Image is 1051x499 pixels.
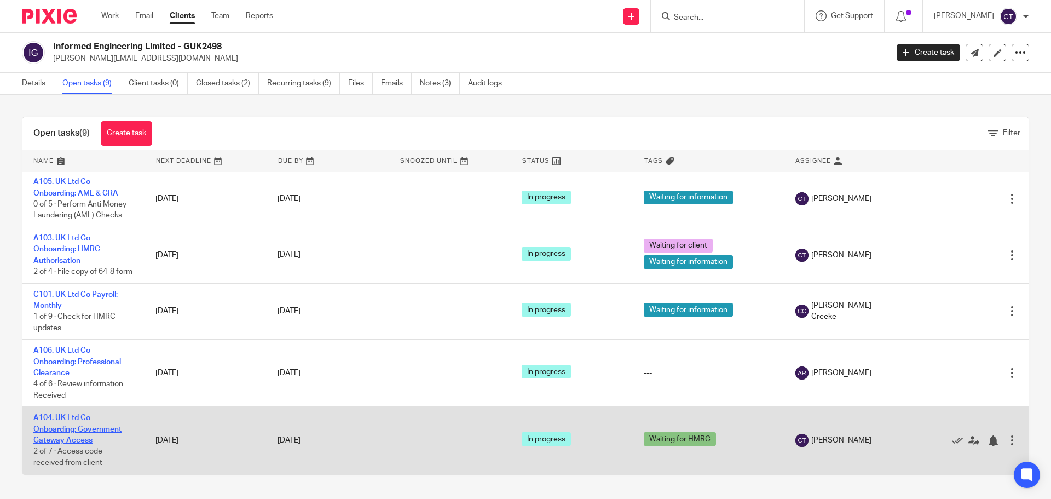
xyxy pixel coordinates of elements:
img: Pixie [22,9,77,24]
span: [PERSON_NAME] [811,193,871,204]
span: Filter [1003,129,1020,137]
a: Work [101,10,119,21]
span: Waiting for HMRC [644,432,716,446]
input: Search [673,13,771,23]
span: Waiting for information [644,303,733,317]
td: [DATE] [145,227,267,284]
a: Reports [246,10,273,21]
span: 4 of 6 · Review information Received [33,381,123,400]
a: A106. UK Ltd Co Onboarding: Professional Clearance [33,347,121,377]
span: In progress [522,303,571,317]
a: C101. UK Ltd Co Payroll: Monthly [33,291,118,309]
span: [PERSON_NAME] [811,368,871,378]
span: [DATE] [278,307,301,315]
a: Emails [381,73,412,94]
span: Waiting for client [644,239,713,253]
a: A104. UK Ltd Co Onboarding: Government Gateway Access [33,414,122,444]
span: (9) [79,129,90,137]
a: Details [22,73,54,94]
a: Create task [101,121,152,146]
span: 2 of 4 · File copy of 64-8 form [33,268,132,276]
p: [PERSON_NAME][EMAIL_ADDRESS][DOMAIN_NAME] [53,53,880,64]
a: Create task [897,44,960,61]
span: [DATE] [278,369,301,377]
a: Recurring tasks (9) [267,73,340,94]
span: In progress [522,432,571,446]
td: [DATE] [145,407,267,474]
a: A105. UK Ltd Co Onboarding: AML & CRA [33,178,118,197]
p: [PERSON_NAME] [934,10,994,21]
a: A103. UK Ltd Co Onboarding: HMRC Authorisation [33,234,100,265]
span: Waiting for information [644,255,733,269]
span: 2 of 7 · Access code received from client [33,448,102,467]
h2: Informed Engineering Limited - GUK2498 [53,41,715,53]
img: svg%3E [22,41,45,64]
td: [DATE] [145,340,267,407]
a: Open tasks (9) [62,73,120,94]
img: svg%3E [795,192,809,205]
span: Snoozed Until [400,158,458,164]
img: svg%3E [795,366,809,380]
td: [DATE] [145,171,267,227]
a: Clients [170,10,195,21]
td: [DATE] [145,283,267,340]
span: In progress [522,365,571,378]
span: [DATE] [278,437,301,444]
span: Status [522,158,550,164]
img: svg%3E [795,434,809,447]
span: In progress [522,247,571,261]
span: [DATE] [278,251,301,259]
span: 0 of 5 · Perform Anti Money Laundering (AML) Checks [33,200,126,220]
img: svg%3E [795,249,809,262]
h1: Open tasks [33,128,90,139]
a: Notes (3) [420,73,460,94]
a: Client tasks (0) [129,73,188,94]
a: Team [211,10,229,21]
img: svg%3E [795,305,809,318]
span: Waiting for information [644,191,733,204]
span: In progress [522,191,571,204]
span: [PERSON_NAME] Creeke [811,300,896,323]
a: Email [135,10,153,21]
a: Audit logs [468,73,510,94]
span: 1 of 9 · Check for HMRC updates [33,313,116,332]
span: [PERSON_NAME] [811,435,871,446]
a: Mark as done [952,435,968,446]
a: Closed tasks (2) [196,73,259,94]
span: Get Support [831,12,873,20]
span: Tags [644,158,663,164]
img: svg%3E [1000,8,1017,25]
span: [DATE] [278,195,301,203]
a: Files [348,73,373,94]
span: [PERSON_NAME] [811,250,871,261]
div: --- [644,368,773,378]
